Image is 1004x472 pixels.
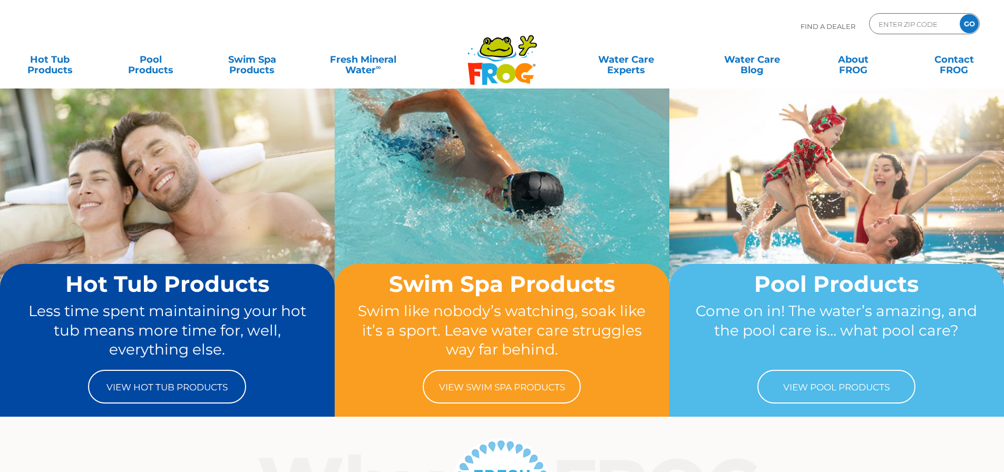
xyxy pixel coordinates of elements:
p: Come on in! The water’s amazing, and the pool care is… what pool care? [689,301,984,359]
h2: Hot Tub Products [20,272,315,296]
sup: ∞ [376,63,381,71]
img: home-banner-pool-short [669,88,1004,338]
p: Swim like nobody’s watching, soak like it’s a sport. Leave water care struggles way far behind. [355,301,649,359]
p: Less time spent maintaining your hot tub means more time for, well, everything else. [20,301,315,359]
a: Hot TubProducts [11,49,89,70]
a: Water CareBlog [713,49,791,70]
a: View Swim Spa Products [423,370,581,404]
a: Fresh MineralWater∞ [314,49,412,70]
p: Find A Dealer [801,13,855,40]
img: home-banner-swim-spa-short [335,88,669,338]
h2: Swim Spa Products [355,272,649,296]
a: Swim SpaProducts [213,49,291,70]
a: Water CareExperts [562,49,690,70]
a: View Hot Tub Products [88,370,246,404]
img: Frog Products Logo [462,21,543,85]
a: View Pool Products [757,370,915,404]
h2: Pool Products [689,272,984,296]
a: AboutFROG [814,49,892,70]
input: GO [960,14,979,33]
a: ContactFROG [915,49,993,70]
a: PoolProducts [112,49,190,70]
